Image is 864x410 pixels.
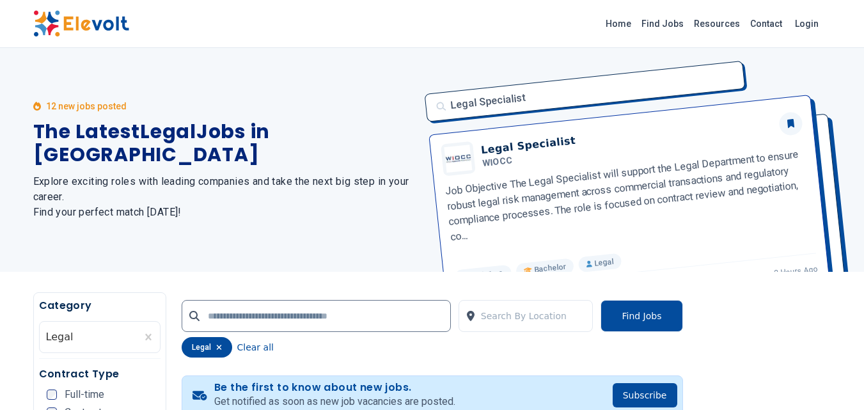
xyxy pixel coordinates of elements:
[65,390,104,400] span: Full-time
[33,120,417,166] h1: The Latest Legal Jobs in [GEOGRAPHIC_DATA]
[182,337,232,358] div: legal
[214,394,455,409] p: Get notified as soon as new job vacancies are posted.
[689,13,745,34] a: Resources
[613,383,677,407] button: Subscribe
[601,13,636,34] a: Home
[39,367,161,382] h5: Contract Type
[214,381,455,394] h4: Be the first to know about new jobs.
[237,337,274,358] button: Clear all
[33,10,129,37] img: Elevolt
[636,13,689,34] a: Find Jobs
[745,13,787,34] a: Contact
[46,100,127,113] p: 12 new jobs posted
[601,300,682,332] button: Find Jobs
[39,298,161,313] h5: Category
[47,390,57,400] input: Full-time
[33,174,417,220] h2: Explore exciting roles with leading companies and take the next big step in your career. Find you...
[787,11,826,36] a: Login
